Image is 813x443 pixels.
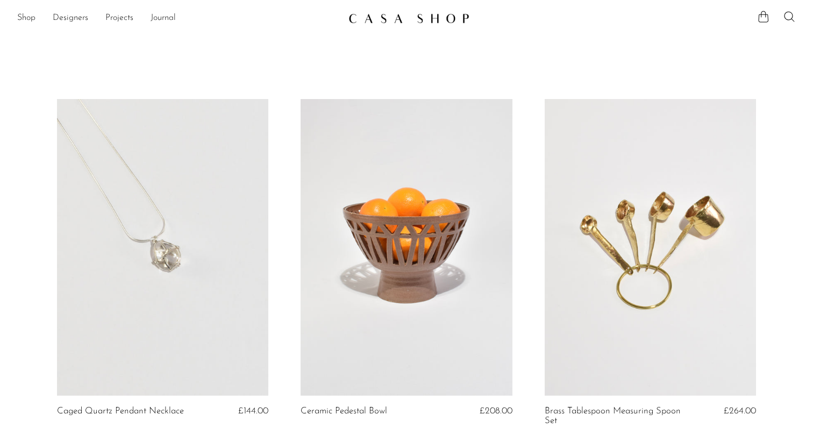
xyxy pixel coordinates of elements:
span: £208.00 [480,406,512,416]
a: Caged Quartz Pendant Necklace [57,406,184,416]
ul: NEW HEADER MENU [17,9,340,27]
a: Shop [17,11,35,25]
a: Designers [53,11,88,25]
nav: Desktop navigation [17,9,340,27]
a: Journal [151,11,176,25]
a: Brass Tablespoon Measuring Spoon Set [545,406,686,426]
a: Ceramic Pedestal Bowl [301,406,387,416]
a: Projects [105,11,133,25]
span: £264.00 [724,406,756,416]
span: £144.00 [238,406,268,416]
